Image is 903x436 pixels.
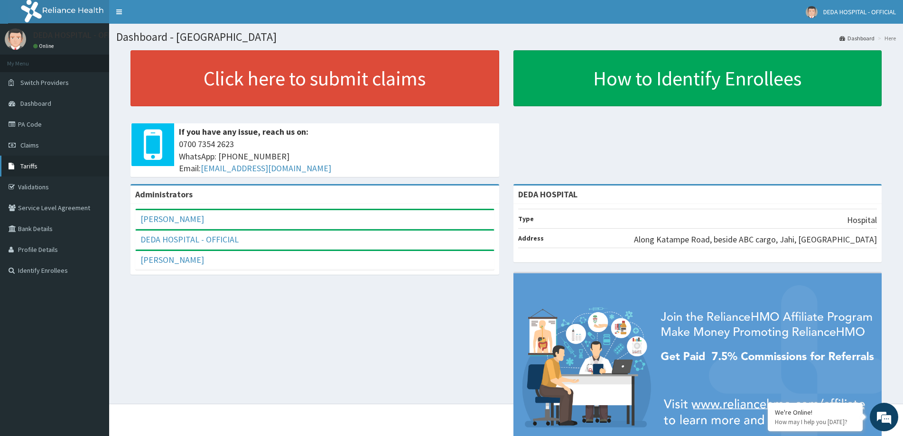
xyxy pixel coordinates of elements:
img: User Image [5,28,26,50]
div: Minimize live chat window [156,5,178,28]
span: Claims [20,141,39,149]
span: DEDA HOSPITAL - OFFICIAL [823,8,896,16]
span: 0700 7354 2623 WhatsApp: [PHONE_NUMBER] Email: [179,138,494,175]
a: How to Identify Enrollees [513,50,882,106]
textarea: Type your message and hit 'Enter' [5,259,181,292]
p: Hospital [847,214,877,226]
span: We're online! [55,120,131,215]
a: Click here to submit claims [130,50,499,106]
img: d_794563401_company_1708531726252_794563401 [18,47,38,71]
a: DEDA HOSPITAL - OFFICIAL [140,234,239,245]
b: Type [518,214,534,223]
strong: DEDA HOSPITAL [518,189,577,200]
a: [PERSON_NAME] [140,254,204,265]
a: Dashboard [839,34,875,42]
p: How may I help you today? [775,418,856,426]
a: [PERSON_NAME] [140,213,204,224]
h1: Dashboard - [GEOGRAPHIC_DATA] [116,31,896,43]
img: User Image [806,6,818,18]
span: Tariffs [20,162,37,170]
a: Online [33,43,56,49]
b: Administrators [135,189,193,200]
b: Address [518,234,544,242]
p: DEDA HOSPITAL - OFFICIAL [33,31,131,39]
li: Here [875,34,896,42]
b: If you have any issue, reach us on: [179,126,308,137]
span: Switch Providers [20,78,69,87]
div: We're Online! [775,408,856,417]
p: Along Katampe Road, beside ABC cargo, Jahi, [GEOGRAPHIC_DATA] [634,233,877,246]
div: Chat with us now [49,53,159,65]
a: [EMAIL_ADDRESS][DOMAIN_NAME] [201,163,331,174]
span: Dashboard [20,99,51,108]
